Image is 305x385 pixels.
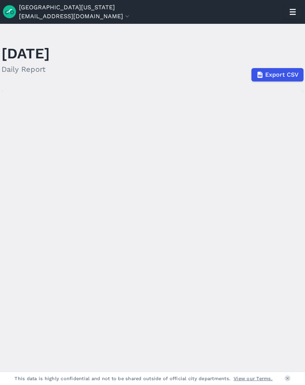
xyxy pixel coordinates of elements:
[19,12,131,21] button: [EMAIL_ADDRESS][DOMAIN_NAME]
[234,375,273,382] a: View our Terms.
[1,64,50,75] h2: Daily Report
[19,3,115,12] a: [GEOGRAPHIC_DATA][US_STATE]
[3,5,19,18] img: Ride Report
[251,68,304,81] button: Export CSV
[1,43,50,64] h1: [DATE]
[265,70,299,79] span: Export CSV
